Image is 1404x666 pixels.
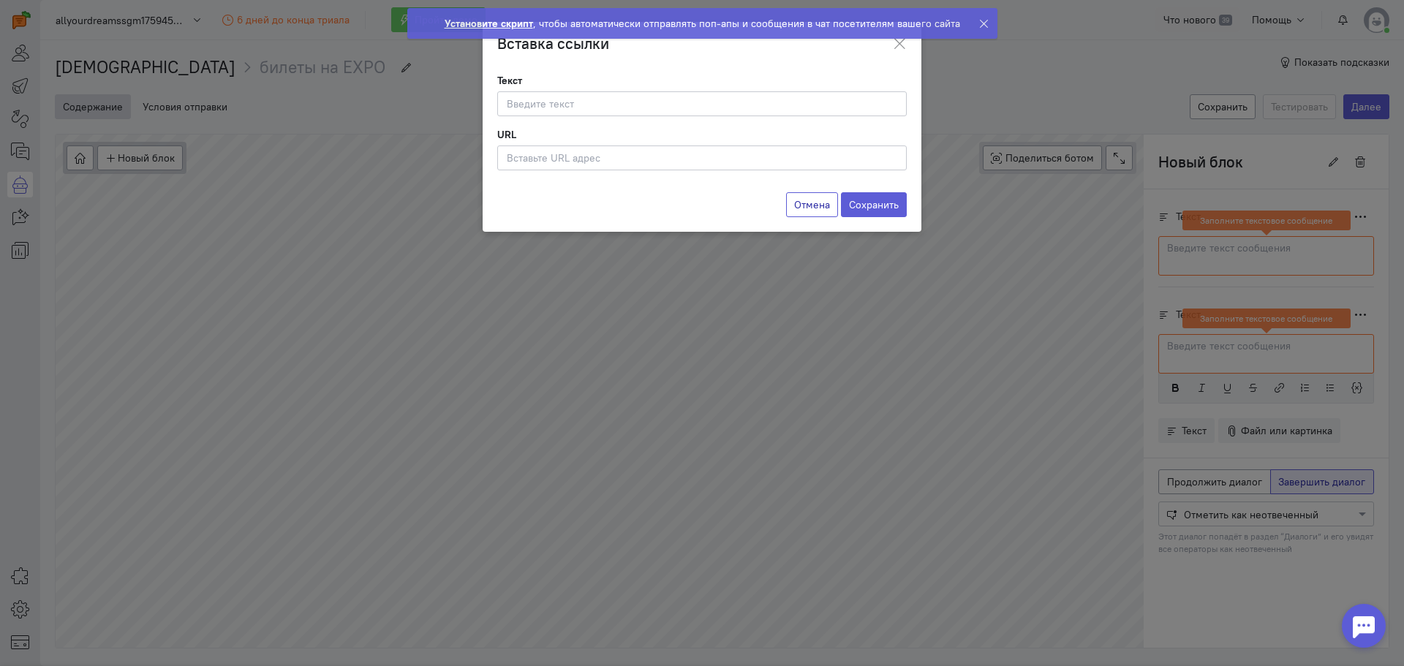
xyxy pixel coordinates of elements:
span: Я согласен [1034,21,1082,36]
div: , чтобы автоматически отправлять поп-апы и сообщения в чат посетителям вашего сайта [445,16,960,31]
label: URL [497,127,516,142]
input: Вставьте URL адрес [497,145,907,170]
label: Сохранить [841,192,907,217]
label: Текст [497,73,522,88]
button: Отмена [786,192,838,217]
input: Введите текст [497,91,907,116]
a: здесь [951,29,976,40]
button: Я согласен [1022,14,1095,43]
strong: Установите скрипт [445,17,533,30]
div: Мы используем cookies для улучшения работы сайта, анализа трафика и персонализации. Используя сай... [307,16,1005,41]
